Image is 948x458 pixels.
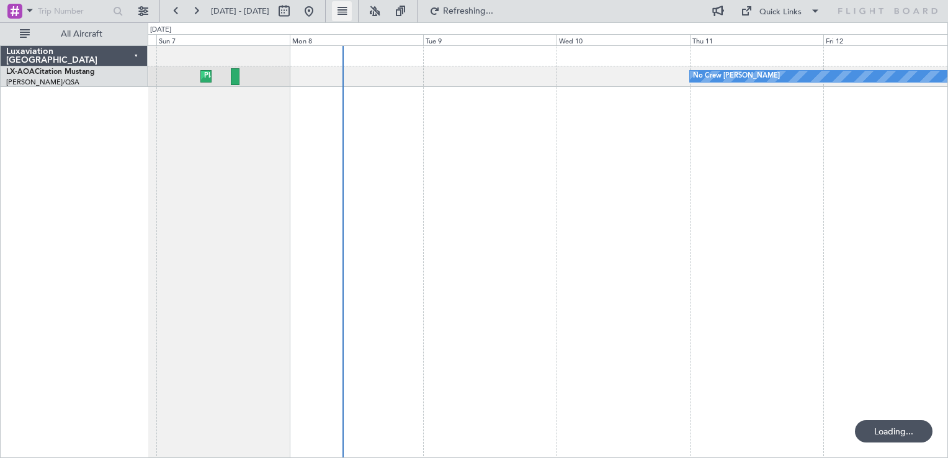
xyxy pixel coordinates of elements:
button: Refreshing... [424,1,498,21]
span: LX-AOA [6,68,35,76]
div: Loading... [855,420,932,442]
div: Thu 11 [690,34,823,45]
button: Quick Links [735,1,826,21]
div: Tue 9 [423,34,557,45]
div: No Crew [PERSON_NAME] [693,67,780,86]
div: Sun 7 [156,34,290,45]
button: All Aircraft [14,24,135,44]
div: Quick Links [759,6,802,19]
span: [DATE] - [DATE] [211,6,269,17]
span: Refreshing... [442,7,494,16]
input: Trip Number [38,2,109,20]
div: Mon 8 [290,34,423,45]
a: [PERSON_NAME]/QSA [6,78,79,87]
span: All Aircraft [32,30,131,38]
div: Wed 10 [557,34,690,45]
div: Planned Maint [GEOGRAPHIC_DATA] ([GEOGRAPHIC_DATA]) [204,67,400,86]
a: LX-AOACitation Mustang [6,68,95,76]
div: [DATE] [150,25,171,35]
